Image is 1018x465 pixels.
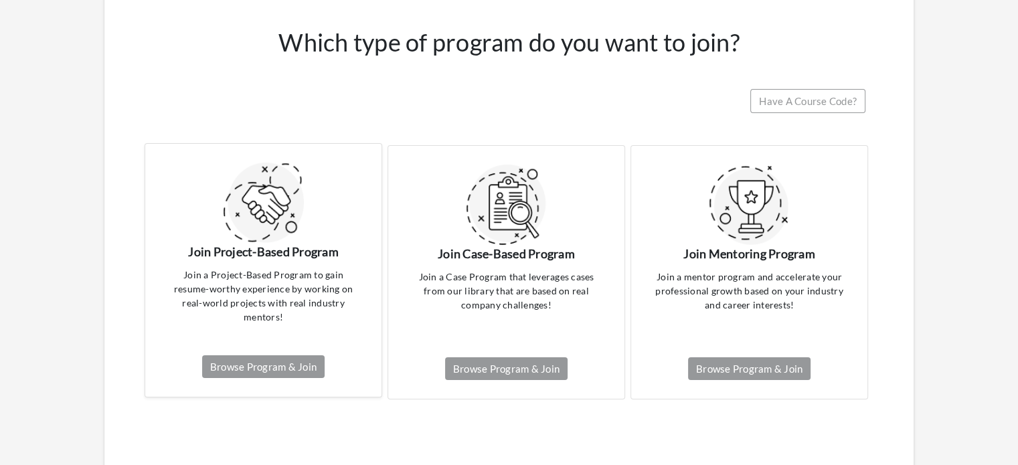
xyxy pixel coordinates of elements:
[410,270,603,351] p: Join a Case Program that leverages cases from our library that are based on real company challenges!
[653,270,846,351] p: Join a mentor program and accelerate your professional growth based on your industry and career i...
[167,243,360,261] p: Join Project-Based Program
[202,355,325,379] a: Browse Program & Join
[653,245,846,263] p: Join Mentoring Program
[167,268,360,349] p: Join a Project-Based Program to gain resume-worthy experience by working on real-world projects w...
[410,245,603,263] p: Join Case-Based Program
[445,357,568,381] a: Browse Program & Join
[137,28,881,57] h4: Which type of program do you want to join?
[750,89,865,114] a: Have A Course Code?
[224,163,304,243] img: start_icons_3-fe01999e137b02dc4aeb070442036a9c5c70b47615444348b01f60ac08bfde9f.png
[709,165,790,245] img: start_icons_1-338802c733fdc11c28cc85ac04cf12cbbf7274b2929831a3396e55bd5d15a06a.png
[688,357,811,381] a: Browse Program & Join
[466,165,547,245] img: start_icons_2-7850a6ca80e36969253812e7061983f81de639cc85db103557e5d6f88f157395.png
